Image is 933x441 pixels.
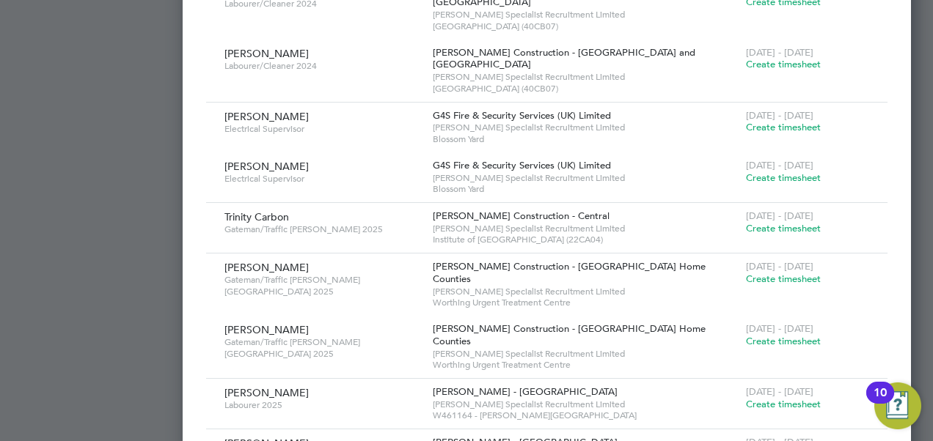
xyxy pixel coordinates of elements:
[746,385,813,398] span: [DATE] - [DATE]
[433,322,706,347] span: [PERSON_NAME] Construction - [GEOGRAPHIC_DATA] Home Counties
[746,58,821,70] span: Create timesheet
[224,399,422,411] span: Labourer 2025
[874,393,887,412] div: 10
[433,71,739,83] span: [PERSON_NAME] Specialist Recruitment Limited
[433,9,739,21] span: [PERSON_NAME] Specialist Recruitment Limited
[433,122,739,133] span: [PERSON_NAME] Specialist Recruitment Limited
[433,297,739,308] span: Worthing Urgent Treatment Centre
[224,336,422,359] span: Gateman/Traffic [PERSON_NAME] [GEOGRAPHIC_DATA] 2025
[874,382,921,429] button: Open Resource Center, 10 new notifications
[224,323,309,336] span: [PERSON_NAME]
[224,60,422,72] span: Labourer/Cleaner 2024
[433,260,706,285] span: [PERSON_NAME] Construction - [GEOGRAPHIC_DATA] Home Counties
[433,109,611,122] span: G4S Fire & Security Services (UK) Limited
[433,359,739,371] span: Worthing Urgent Treatment Centre
[224,386,309,399] span: [PERSON_NAME]
[746,335,821,347] span: Create timesheet
[224,160,309,173] span: [PERSON_NAME]
[433,159,611,171] span: G4S Fire & Security Services (UK) Limited
[433,183,739,195] span: Blossom Yard
[433,83,739,94] span: [GEOGRAPHIC_DATA] (40CB07)
[224,123,422,135] span: Electrical Supervisor
[433,133,739,145] span: Blossom Yard
[433,385,618,398] span: [PERSON_NAME] - [GEOGRAPHIC_DATA]
[224,223,422,235] span: Gateman/Traffic [PERSON_NAME] 2025
[746,121,821,133] span: Create timesheet
[746,109,813,122] span: [DATE] - [DATE]
[746,46,813,59] span: [DATE] - [DATE]
[433,172,739,184] span: [PERSON_NAME] Specialist Recruitment Limited
[746,210,813,222] span: [DATE] - [DATE]
[746,322,813,335] span: [DATE] - [DATE]
[746,398,821,410] span: Create timesheet
[433,210,610,222] span: [PERSON_NAME] Construction - Central
[433,46,695,71] span: [PERSON_NAME] Construction - [GEOGRAPHIC_DATA] and [GEOGRAPHIC_DATA]
[224,110,309,123] span: [PERSON_NAME]
[224,173,422,185] span: Electrical Supervisor
[746,260,813,273] span: [DATE] - [DATE]
[224,261,309,274] span: [PERSON_NAME]
[433,409,739,421] span: W461164 - [PERSON_NAME][GEOGRAPHIC_DATA]
[746,273,821,285] span: Create timesheet
[746,171,821,184] span: Create timesheet
[433,399,739,410] span: [PERSON_NAME] Specialist Recruitment Limited
[433,21,739,32] span: [GEOGRAPHIC_DATA] (40CB07)
[433,234,739,245] span: Institute of [GEOGRAPHIC_DATA] (22CA04)
[433,223,739,234] span: [PERSON_NAME] Specialist Recruitment Limited
[433,286,739,297] span: [PERSON_NAME] Specialist Recruitment Limited
[224,274,422,297] span: Gateman/Traffic [PERSON_NAME] [GEOGRAPHIC_DATA] 2025
[746,159,813,171] span: [DATE] - [DATE]
[224,210,289,223] span: Trinity Carbon
[433,348,739,360] span: [PERSON_NAME] Specialist Recruitment Limited
[746,222,821,234] span: Create timesheet
[224,47,309,60] span: [PERSON_NAME]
